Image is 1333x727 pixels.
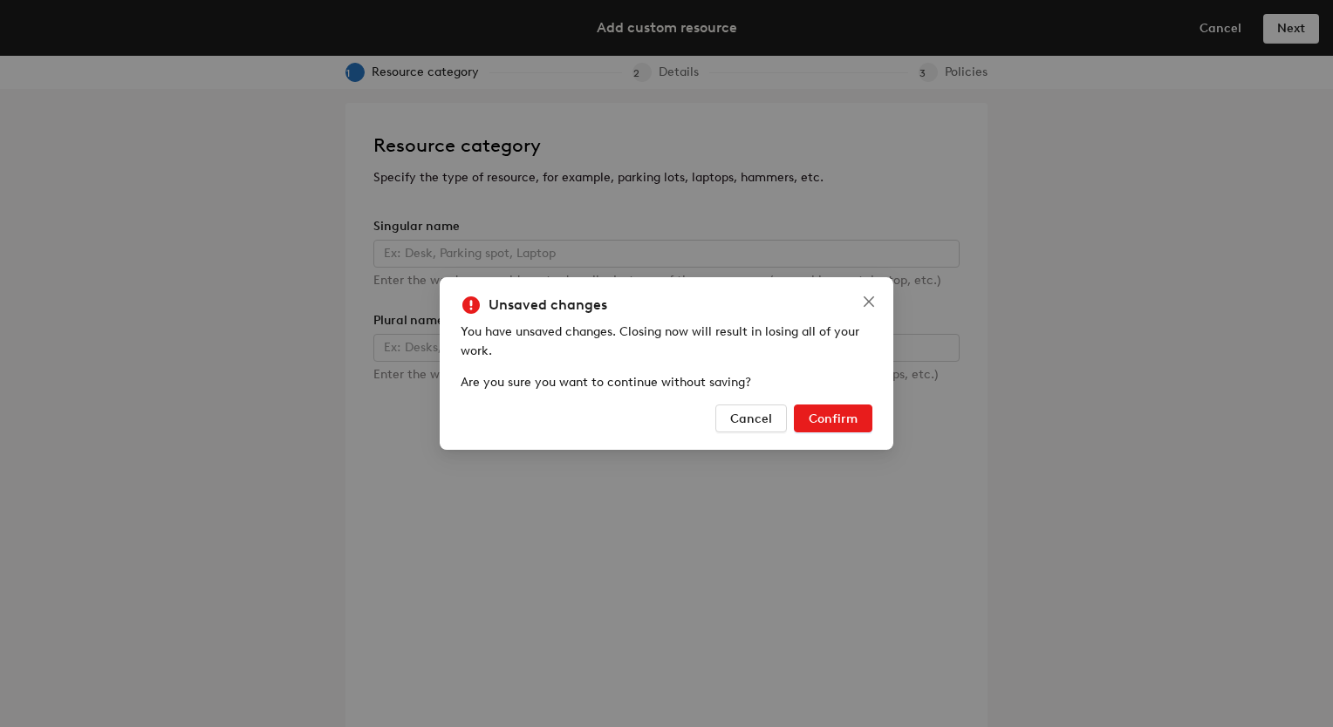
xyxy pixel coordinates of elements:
button: Cancel [715,404,787,432]
button: Close [855,288,883,316]
span: Close [855,295,883,309]
span: Cancel [730,411,772,426]
button: Confirm [794,404,872,432]
span: close [862,295,876,309]
div: Are you sure you want to continue without saving? [461,373,872,392]
span: Confirm [809,411,858,426]
h5: Unsaved changes [489,295,607,316]
div: You have unsaved changes. Closing now will result in losing all of your work. [461,323,872,361]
